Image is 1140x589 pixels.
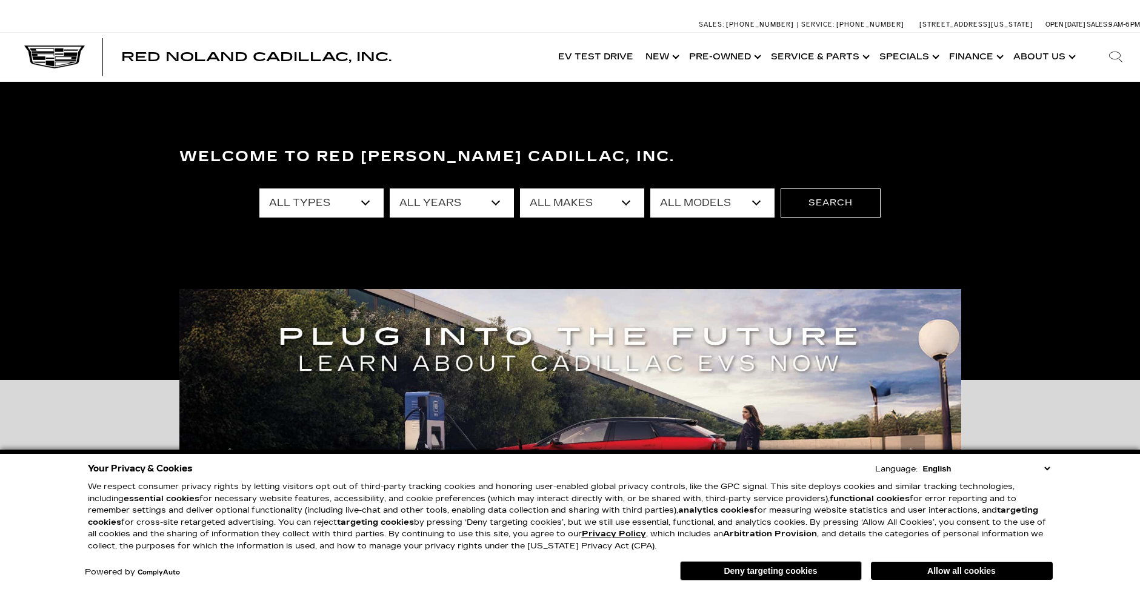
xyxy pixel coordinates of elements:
select: Language Select [920,463,1053,474]
strong: Arbitration Provision [723,529,817,539]
span: 9 AM-6 PM [1108,21,1140,28]
button: Search [781,188,881,218]
h3: Welcome to Red [PERSON_NAME] Cadillac, Inc. [179,145,961,169]
a: Pre-Owned [683,33,765,81]
a: Service & Parts [765,33,873,81]
span: Sales: [699,21,724,28]
a: Privacy Policy [582,529,646,539]
strong: analytics cookies [678,505,754,515]
a: Red Noland Cadillac, Inc. [121,51,392,63]
a: ComplyAuto [138,569,180,576]
strong: essential cookies [124,494,199,504]
a: Service: [PHONE_NUMBER] [797,21,907,28]
button: Deny targeting cookies [680,561,862,581]
span: [PHONE_NUMBER] [836,21,904,28]
span: Red Noland Cadillac, Inc. [121,50,392,64]
p: We respect consumer privacy rights by letting visitors opt out of third-party tracking cookies an... [88,481,1053,552]
a: [STREET_ADDRESS][US_STATE] [919,21,1033,28]
span: Open [DATE] [1045,21,1085,28]
select: Filter by year [390,188,514,218]
span: [PHONE_NUMBER] [726,21,794,28]
div: Powered by [85,568,180,576]
span: Service: [801,21,835,28]
a: New [639,33,683,81]
a: EV Test Drive [552,33,639,81]
a: Sales: [PHONE_NUMBER] [699,21,797,28]
img: Cadillac Dark Logo with Cadillac White Text [24,45,85,68]
select: Filter by model [650,188,775,218]
strong: targeting cookies [337,517,414,527]
select: Filter by make [520,188,644,218]
select: Filter by type [259,188,384,218]
a: Finance [943,33,1007,81]
span: Sales: [1087,21,1108,28]
div: Language: [875,465,918,473]
span: Your Privacy & Cookies [88,460,193,477]
div: Next [901,436,925,472]
a: Specials [873,33,943,81]
a: About Us [1007,33,1079,81]
strong: targeting cookies [88,505,1038,527]
button: Allow all cookies [871,562,1053,580]
strong: functional cookies [830,494,910,504]
div: Previous [216,436,240,472]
